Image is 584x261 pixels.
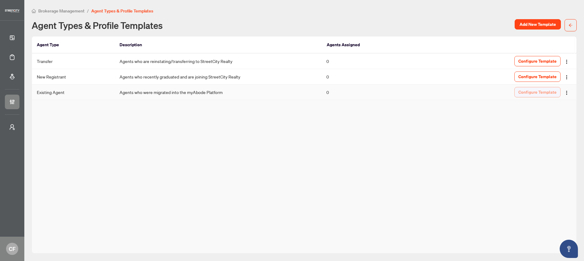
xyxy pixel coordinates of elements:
[564,90,569,95] img: Logo
[562,72,572,82] button: Logo
[5,9,19,12] img: logo
[564,59,569,64] img: Logo
[32,85,115,100] td: Existing Agent
[115,37,322,54] th: Description
[38,8,85,14] span: Brokerage Management
[32,37,115,54] th: Agent Type
[32,20,163,30] h1: Agent Types & Profile Templates
[520,19,556,29] span: Add New Template
[518,72,557,82] span: Configure Template
[514,87,561,97] button: Configure Template
[322,37,425,54] th: Agents Assigned
[514,56,561,66] button: Configure Template
[115,85,322,100] td: Agents who were migrated into the myAbode Platform
[564,75,569,80] img: Logo
[518,87,557,97] span: Configure Template
[518,56,557,66] span: Configure Template
[514,71,561,82] button: Configure Template
[91,8,153,14] span: Agent Types & Profile Templates
[322,69,425,85] td: 0
[515,19,561,30] button: Add New Template
[9,245,16,253] span: CF
[9,124,15,130] span: user-switch
[562,87,572,97] button: Logo
[322,54,425,69] td: 0
[115,69,322,85] td: Agents who recently graduated and are joining StreetCity Realty
[560,240,578,258] button: Open asap
[32,54,115,69] td: Transfer
[115,54,322,69] td: Agents who are reinstating/transferring to StreetCity Realty
[87,7,89,14] li: /
[32,9,36,13] span: home
[322,85,425,100] td: 0
[562,56,572,66] button: Logo
[568,23,573,27] span: arrow-left
[32,69,115,85] td: New Registrant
